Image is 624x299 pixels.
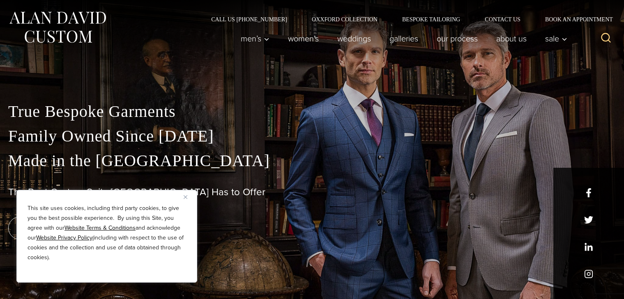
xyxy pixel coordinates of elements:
[64,224,136,232] a: Website Terms & Conditions
[596,29,616,48] button: View Search Form
[8,217,123,240] a: book an appointment
[8,9,107,46] img: Alan David Custom
[184,192,193,202] button: Close
[428,30,487,47] a: Our Process
[328,30,380,47] a: weddings
[232,30,572,47] nav: Primary Navigation
[533,16,616,22] a: Book an Appointment
[36,233,92,242] a: Website Privacy Policy
[487,30,536,47] a: About Us
[28,203,186,262] p: This site uses cookies, including third party cookies, to give you the best possible experience. ...
[390,16,472,22] a: Bespoke Tailoring
[199,16,299,22] a: Call Us [PHONE_NUMBER]
[545,34,567,43] span: Sale
[8,99,616,173] p: True Bespoke Garments Family Owned Since [DATE] Made in the [GEOGRAPHIC_DATA]
[472,16,533,22] a: Contact Us
[8,186,616,198] h1: The Best Custom Suits [GEOGRAPHIC_DATA] Has to Offer
[279,30,328,47] a: Women’s
[199,16,616,22] nav: Secondary Navigation
[241,34,269,43] span: Men’s
[184,195,187,199] img: Close
[299,16,390,22] a: Oxxford Collection
[380,30,428,47] a: Galleries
